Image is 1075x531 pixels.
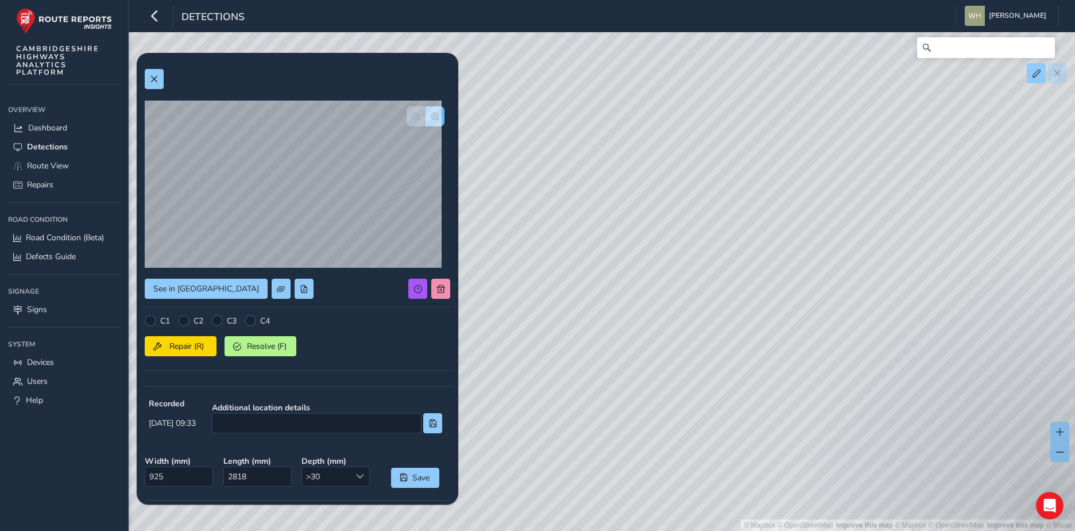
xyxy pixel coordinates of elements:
[8,247,120,266] a: Defects Guide
[965,6,985,26] img: diamond-layout
[27,376,48,387] span: Users
[16,8,112,34] img: rr logo
[8,156,120,175] a: Route View
[194,315,203,326] label: C2
[181,10,245,26] span: Detections
[212,402,442,413] strong: Additional location details
[391,468,439,488] button: Save
[8,137,120,156] a: Detections
[165,341,208,352] span: Repair (R)
[917,37,1055,58] input: Search
[160,315,170,326] label: C1
[145,456,215,467] strong: Width ( mm )
[27,357,54,368] span: Devices
[225,336,296,356] button: Resolve (F)
[8,336,120,353] div: System
[301,456,372,467] strong: Depth ( mm )
[27,304,47,315] span: Signs
[8,353,120,372] a: Devices
[8,372,120,391] a: Users
[412,472,431,483] span: Save
[149,398,196,409] strong: Recorded
[8,228,120,247] a: Road Condition (Beta)
[245,341,288,352] span: Resolve (F)
[8,101,120,118] div: Overview
[1036,492,1064,520] iframe: Intercom live chat
[965,6,1050,26] button: [PERSON_NAME]
[153,283,259,294] span: See in [GEOGRAPHIC_DATA]
[8,211,120,228] div: Road Condition
[302,467,350,486] span: >30
[28,122,67,133] span: Dashboard
[16,45,99,76] span: CAMBRIDGESHIRE HIGHWAYS ANALYTICS PLATFORM
[145,336,216,356] button: Repair (R)
[26,251,76,262] span: Defects Guide
[8,391,120,410] a: Help
[8,300,120,319] a: Signs
[989,6,1046,26] span: [PERSON_NAME]
[149,418,196,429] span: [DATE] 09:33
[26,395,43,406] span: Help
[260,315,270,326] label: C4
[223,456,294,467] strong: Length ( mm )
[26,232,104,243] span: Road Condition (Beta)
[8,283,120,300] div: Signage
[27,160,69,171] span: Route View
[27,141,68,152] span: Detections
[145,279,268,299] button: See in Route View
[8,175,120,194] a: Repairs
[8,118,120,137] a: Dashboard
[27,179,53,190] span: Repairs
[227,315,237,326] label: C3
